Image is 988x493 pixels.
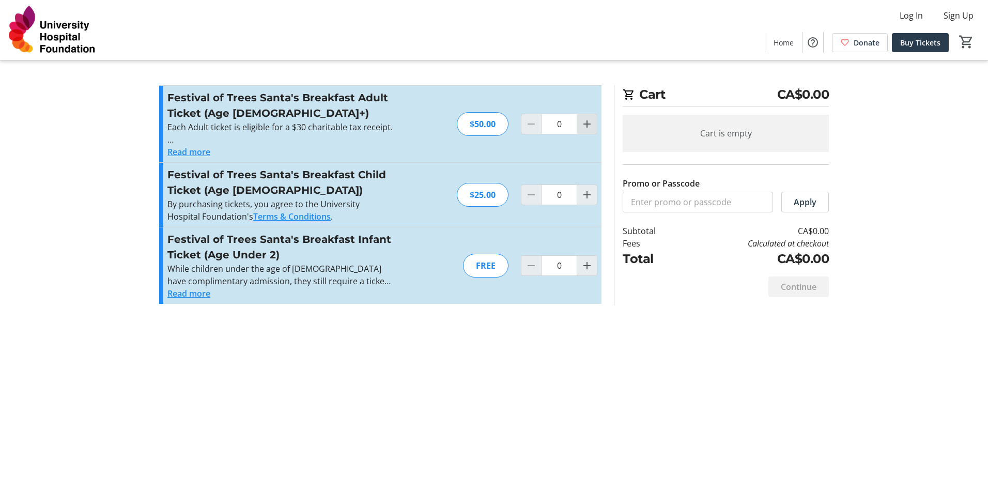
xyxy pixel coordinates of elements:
input: Festival of Trees Santa's Breakfast Infant Ticket (Age Under 2) Quantity [541,255,577,276]
h3: Festival of Trees Santa's Breakfast Adult Ticket (Age [DEMOGRAPHIC_DATA]+) [167,90,393,121]
h2: Cart [623,85,829,106]
td: Fees [623,237,683,250]
a: Terms & Conditions [253,211,331,222]
button: Increment by one [577,185,597,205]
td: CA$0.00 [683,250,829,268]
span: Apply [794,196,816,208]
label: Promo or Passcode [623,177,700,190]
td: Calculated at checkout [683,237,829,250]
div: $25.00 [457,183,508,207]
input: Enter promo or passcode [623,192,773,212]
span: CA$0.00 [777,85,829,104]
button: Apply [781,192,829,212]
span: Buy Tickets [900,37,940,48]
h3: Festival of Trees Santa's Breakfast Child Ticket (Age [DEMOGRAPHIC_DATA]) [167,167,393,198]
span: Sign Up [944,9,974,22]
button: Sign Up [935,7,982,24]
button: Increment by one [577,256,597,275]
td: Subtotal [623,225,683,237]
p: While children under the age of [DEMOGRAPHIC_DATA] have complimentary admission, they still requi... [167,263,393,287]
a: Donate [832,33,888,52]
button: Read more [167,146,210,158]
a: Home [765,33,802,52]
input: Festival of Trees Santa's Breakfast Child Ticket (Age 2 - 12) Quantity [541,184,577,205]
span: Log In [900,9,923,22]
td: Total [623,250,683,268]
div: Cart is empty [623,115,829,152]
h3: Festival of Trees Santa's Breakfast Infant Ticket (Age Under 2) [167,232,393,263]
p: Each Adult ticket is eligible for a $30 charitable tax receipt. [167,121,393,133]
button: Log In [891,7,931,24]
div: $50.00 [457,112,508,136]
p: By purchasing tickets, you agree to the University Hospital Foundation's . [167,198,393,223]
td: CA$0.00 [683,225,829,237]
button: Help [802,32,823,53]
a: Buy Tickets [892,33,949,52]
span: Donate [854,37,879,48]
button: Increment by one [577,114,597,134]
button: Cart [957,33,976,51]
img: University Hospital Foundation's Logo [6,4,98,56]
button: Read more [167,287,210,300]
span: Home [774,37,794,48]
input: Festival of Trees Santa's Breakfast Adult Ticket (Age 13+) Quantity [541,114,577,134]
div: FREE [463,254,508,278]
